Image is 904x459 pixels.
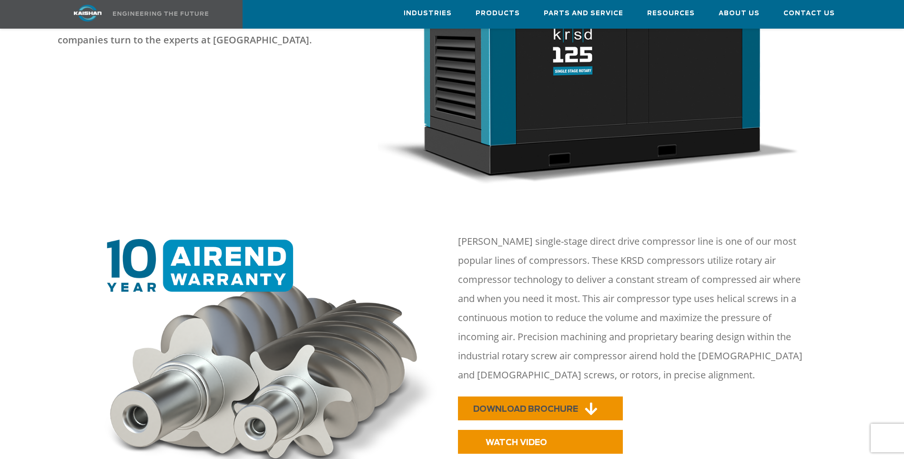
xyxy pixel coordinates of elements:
span: DOWNLOAD BROCHURE [473,405,578,413]
a: Resources [647,0,695,26]
a: DOWNLOAD BROCHURE [458,396,623,420]
p: [PERSON_NAME] single-stage direct drive compressor line is one of our most popular lines of compr... [458,232,814,385]
span: Industries [404,8,452,19]
a: Products [476,0,520,26]
span: About Us [719,8,760,19]
a: Industries [404,0,452,26]
a: About Us [719,0,760,26]
img: kaishan logo [52,5,123,21]
span: WATCH VIDEO [486,438,547,447]
a: Parts and Service [544,0,623,26]
span: Parts and Service [544,8,623,19]
a: Contact Us [783,0,835,26]
a: WATCH VIDEO [458,430,623,454]
span: Products [476,8,520,19]
span: Contact Us [783,8,835,19]
span: Resources [647,8,695,19]
img: Engineering the future [113,11,208,16]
